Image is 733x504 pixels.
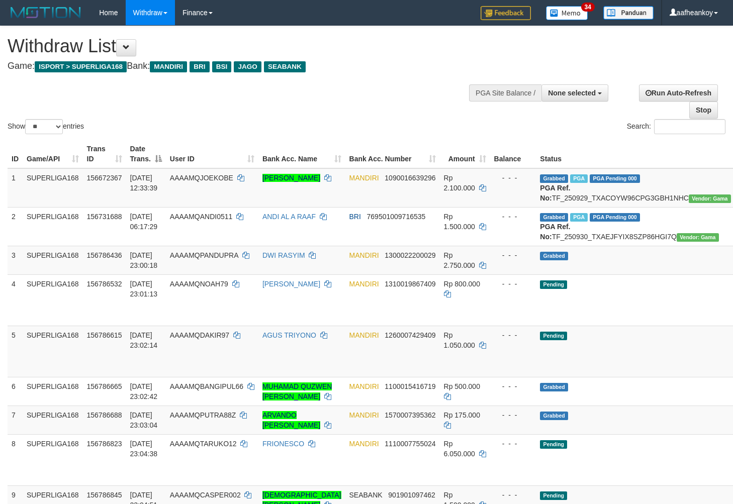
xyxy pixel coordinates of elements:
span: Rp 500.000 [444,382,480,390]
td: 6 [8,377,23,406]
span: [DATE] 06:17:29 [130,213,158,231]
span: Rp 1.050.000 [444,331,475,349]
td: SUPERLIGA168 [23,406,83,434]
th: Bank Acc. Number: activate to sort column ascending [345,140,440,168]
span: 156786823 [87,440,122,448]
button: None selected [541,84,608,102]
span: Rp 2.750.000 [444,251,475,269]
span: AAAAMQTARUKO12 [170,440,237,448]
span: ISPORT > SUPERLIGA168 [35,61,127,72]
span: MANDIRI [349,331,379,339]
span: BRI [190,61,209,72]
span: BSI [212,61,232,72]
span: Copy 901901097462 to clipboard [388,491,435,499]
td: SUPERLIGA168 [23,207,83,246]
td: 4 [8,274,23,326]
span: Pending [540,332,567,340]
input: Search: [654,119,725,134]
span: Copy 1110007755024 to clipboard [385,440,435,448]
span: [DATE] 23:00:18 [130,251,158,269]
a: [PERSON_NAME] [262,280,320,288]
label: Show entries [8,119,84,134]
span: AAAAMQANDI0511 [170,213,233,221]
div: - - - [494,490,532,500]
td: SUPERLIGA168 [23,377,83,406]
span: BRI [349,213,361,221]
td: 8 [8,434,23,485]
span: Rp 6.050.000 [444,440,475,458]
img: Feedback.jpg [481,6,531,20]
img: MOTION_logo.png [8,5,84,20]
span: 156786688 [87,411,122,419]
span: AAAAMQJOEKOBE [170,174,233,182]
td: SUPERLIGA168 [23,168,83,208]
span: 156786532 [87,280,122,288]
img: Button%20Memo.svg [546,6,588,20]
span: Rp 2.100.000 [444,174,475,192]
th: Trans ID: activate to sort column ascending [83,140,126,168]
div: - - - [494,279,532,289]
span: MANDIRI [349,382,379,390]
span: Vendor URL: https://trx31.1velocity.biz [689,194,731,203]
div: - - - [494,250,532,260]
a: Run Auto-Refresh [639,84,718,102]
h1: Withdraw List [8,36,479,56]
span: MANDIRI [349,280,379,288]
span: Grabbed [540,252,568,260]
td: SUPERLIGA168 [23,434,83,485]
a: MUHAMAD QUZWEN [PERSON_NAME] [262,382,332,400]
span: SEABANK [264,61,306,72]
h4: Game: Bank: [8,61,479,71]
td: 3 [8,246,23,274]
span: Copy 769501009716535 to clipboard [367,213,426,221]
span: Copy 1090016639296 to clipboard [385,174,435,182]
td: 2 [8,207,23,246]
span: AAAAMQCASPER002 [170,491,241,499]
span: Copy 1300022200029 to clipboard [385,251,435,259]
span: [DATE] 12:33:39 [130,174,158,192]
span: PGA Pending [590,213,640,222]
div: - - - [494,330,532,340]
span: [DATE] 23:01:13 [130,280,158,298]
span: SEABANK [349,491,383,499]
a: AGUS TRIYONO [262,331,316,339]
div: - - - [494,381,532,391]
span: MANDIRI [349,251,379,259]
span: AAAAMQNOAH79 [170,280,228,288]
a: DWI RASYIM [262,251,305,259]
th: Balance [490,140,536,168]
th: Amount: activate to sort column ascending [440,140,490,168]
a: [PERSON_NAME] [262,174,320,182]
td: 7 [8,406,23,434]
span: MANDIRI [150,61,187,72]
td: SUPERLIGA168 [23,326,83,377]
span: Vendor URL: https://trx31.1velocity.biz [677,233,719,242]
span: MANDIRI [349,411,379,419]
span: Grabbed [540,383,568,391]
th: Game/API: activate to sort column ascending [23,140,83,168]
td: SUPERLIGA168 [23,274,83,326]
span: 156786845 [87,491,122,499]
span: Rp 1.500.000 [444,213,475,231]
th: ID [8,140,23,168]
span: Copy 1570007395362 to clipboard [385,411,435,419]
span: 156731688 [87,213,122,221]
td: SUPERLIGA168 [23,246,83,274]
span: 156672367 [87,174,122,182]
img: panduan.png [603,6,654,20]
label: Search: [627,119,725,134]
span: Copy 1310019867409 to clipboard [385,280,435,288]
span: None selected [548,89,596,97]
span: Marked by aafromsomean [570,213,588,222]
span: AAAAMQPANDUPRA [170,251,238,259]
span: PGA Pending [590,174,640,183]
b: PGA Ref. No: [540,184,570,202]
span: 156786615 [87,331,122,339]
span: Grabbed [540,174,568,183]
span: MANDIRI [349,174,379,182]
th: Date Trans.: activate to sort column descending [126,140,166,168]
th: User ID: activate to sort column ascending [166,140,258,168]
a: FRIONESCO [262,440,304,448]
div: PGA Site Balance / [469,84,541,102]
a: ARVANDO [PERSON_NAME] [262,411,320,429]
